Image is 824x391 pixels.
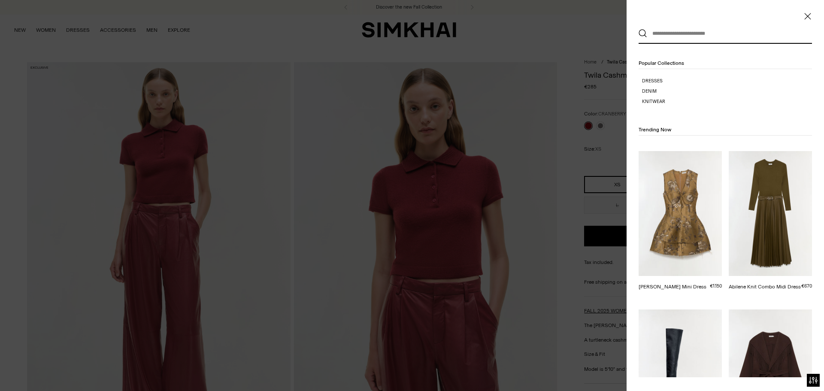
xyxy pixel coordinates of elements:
span: Popular Collections [639,60,684,66]
a: Abilene Knit Combo Midi Dress [729,284,801,290]
span: Trending Now [639,127,671,133]
input: What are you looking for? [647,24,800,43]
a: Denim [642,88,812,95]
button: Close [803,12,812,21]
a: Dresses [642,78,812,85]
a: [PERSON_NAME] Mini Dress [639,284,706,290]
a: Knitwear [642,98,812,105]
button: Search [639,29,647,38]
